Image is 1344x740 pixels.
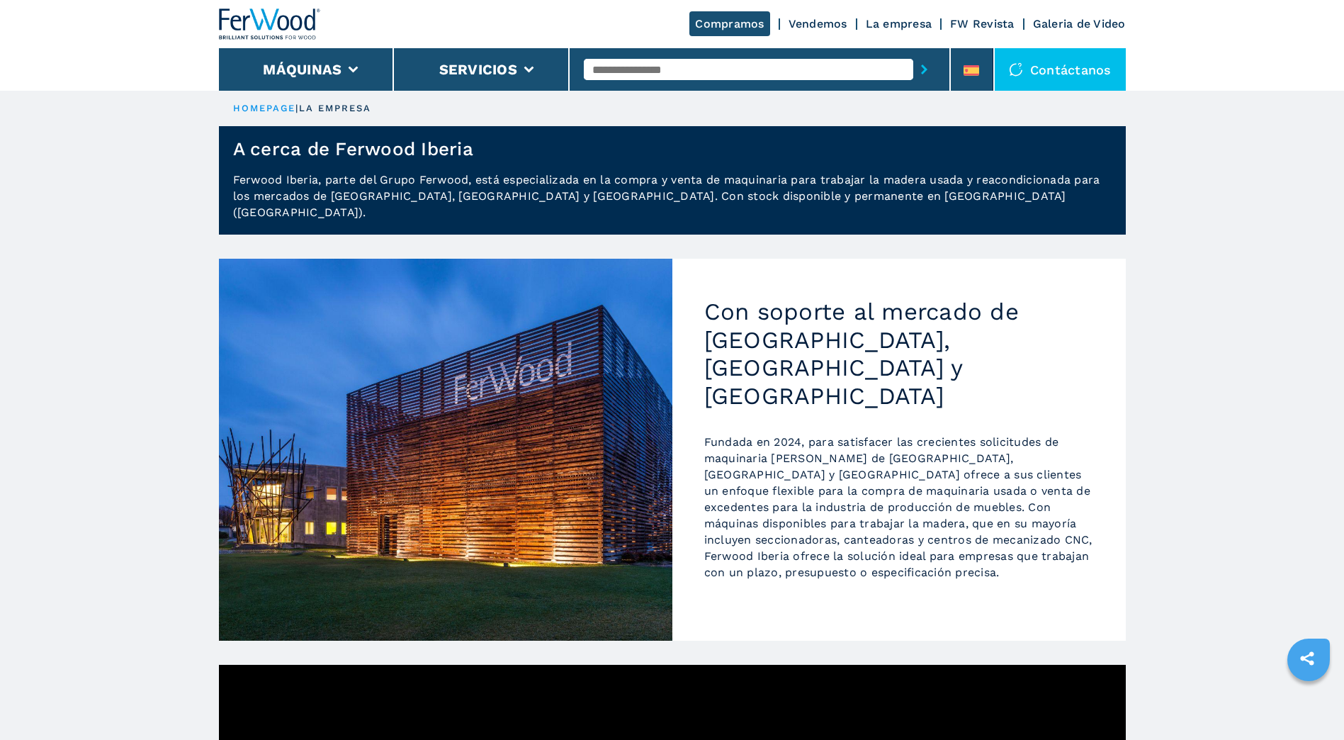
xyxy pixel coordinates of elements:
[913,53,935,86] button: submit-button
[704,298,1094,410] h2: Con soporte al mercado de [GEOGRAPHIC_DATA], [GEOGRAPHIC_DATA] y [GEOGRAPHIC_DATA]
[689,11,769,36] a: Compramos
[233,103,296,113] a: HOMEPAGE
[866,17,932,30] a: La empresa
[219,172,1126,235] p: Ferwood Iberia, parte del Grupo Ferwood, está especializada en la compra y venta de maquinaria pa...
[995,48,1126,91] div: Contáctanos
[950,17,1015,30] a: FW Revista
[219,9,321,40] img: Ferwood
[263,61,341,78] button: Máquinas
[1033,17,1126,30] a: Galeria de Video
[704,434,1094,581] p: Fundada en 2024, para satisfacer las crecientes solicitudes de maquinaria [PERSON_NAME] de [GEOGR...
[1289,641,1325,676] a: sharethis
[295,103,298,113] span: |
[439,61,517,78] button: Servicios
[299,102,372,115] p: la empresa
[789,17,847,30] a: Vendemos
[233,138,473,160] h1: A cerca de Ferwood Iberia
[219,259,672,641] img: Con soporte al mercado de España, Portugal y Sudamérica
[1284,676,1333,729] iframe: Chat
[1009,62,1023,77] img: Contáctanos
